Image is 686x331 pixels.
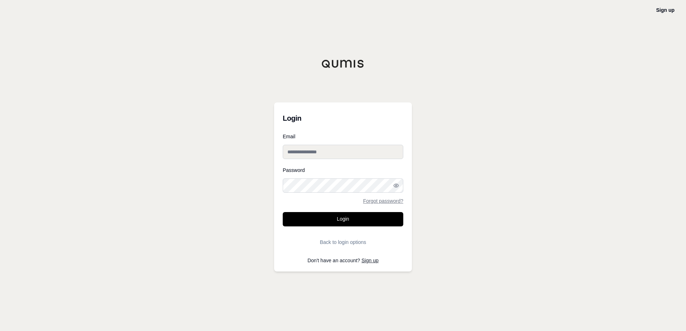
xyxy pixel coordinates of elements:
[283,258,403,263] p: Don't have an account?
[321,59,365,68] img: Qumis
[283,134,403,139] label: Email
[283,168,403,173] label: Password
[283,111,403,125] h3: Login
[363,198,403,203] a: Forgot password?
[283,212,403,226] button: Login
[656,7,675,13] a: Sign up
[362,258,379,263] a: Sign up
[283,235,403,249] button: Back to login options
